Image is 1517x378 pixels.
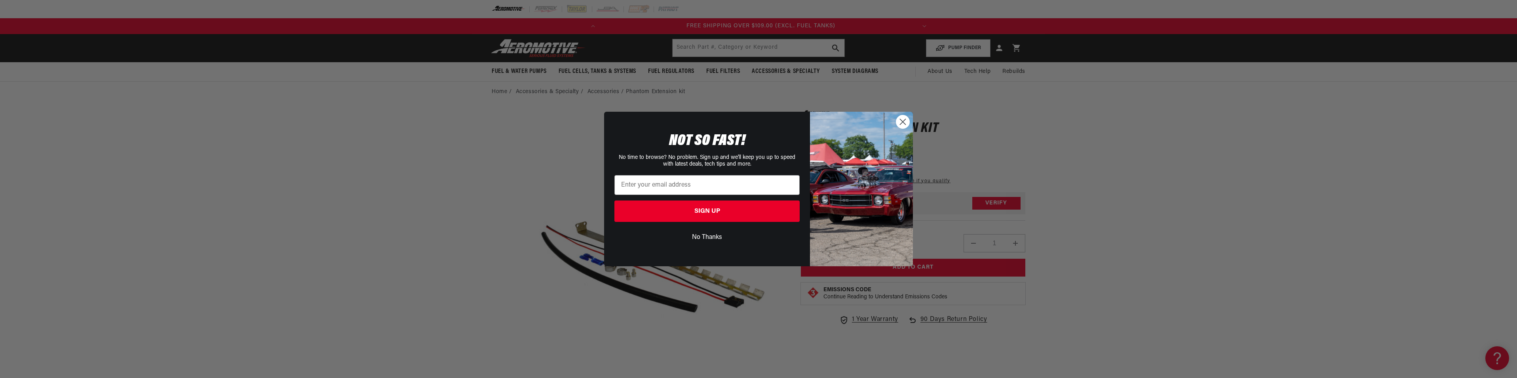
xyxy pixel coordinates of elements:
[896,115,910,129] button: Close dialog
[614,230,800,245] button: No Thanks
[614,175,800,195] input: Enter your email address
[669,133,745,149] span: NOT SO FAST!
[810,112,913,266] img: 85cdd541-2605-488b-b08c-a5ee7b438a35.jpeg
[614,200,800,222] button: SIGN UP
[619,155,795,167] span: No time to browse? No problem. Sign up and we'll keep you up to speed with latest deals, tech tip...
